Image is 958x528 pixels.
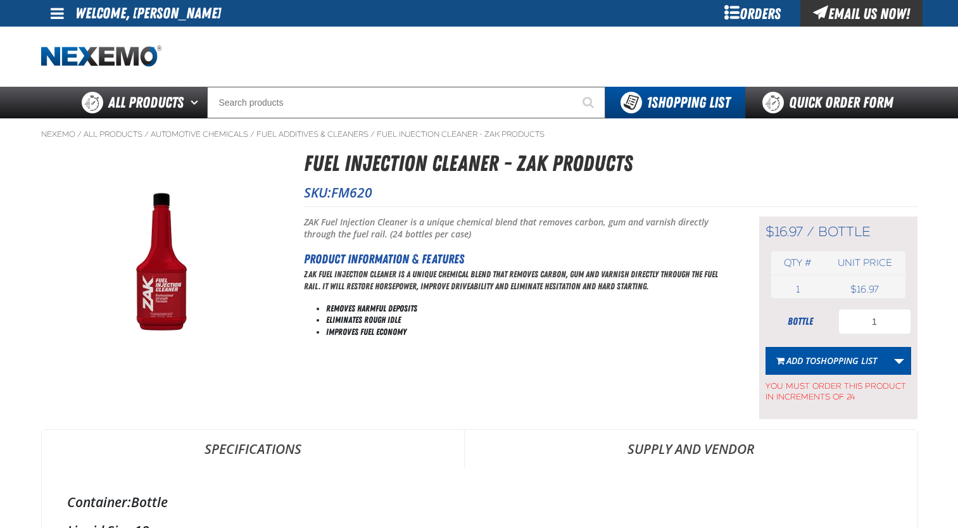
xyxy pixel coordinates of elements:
p: ZAK Fuel Injection Cleaner is a unique chemical blend that removes carbon, gum and varnish direct... [304,268,728,292]
a: Specifications [42,430,464,468]
span: Shopping List [646,94,730,111]
span: / [807,223,814,240]
span: All Products [108,91,184,114]
label: Container: [67,493,131,511]
a: All Products [84,129,142,139]
span: Shopping List [816,355,877,367]
th: Unit price [824,251,905,275]
button: Add toShopping List [766,347,888,375]
button: Open All Products pages [186,87,207,118]
p: ZAK Fuel Injection Cleaner is a unique chemical blend that removes carbon, gum and varnish direct... [304,217,728,241]
a: Fuel Injection Cleaner - ZAK Products [377,129,545,139]
li: Eliminates Rough Idle [326,314,728,326]
a: Automotive Chemicals [151,129,248,139]
nav: Breadcrumbs [41,129,917,139]
span: / [144,129,149,139]
a: Fuel Additives & Cleaners [256,129,369,139]
button: You have 1 Shopping List. Open to view details [605,87,745,118]
button: Start Searching [574,87,605,118]
img: Nexemo logo [41,46,161,68]
span: bottle [818,223,871,240]
span: / [77,129,82,139]
div: Bottle [67,493,892,511]
strong: 1 [646,94,652,111]
a: Home [41,46,161,68]
span: / [370,129,375,139]
a: Quick Order Form [745,87,917,118]
span: $16.97 [766,223,803,240]
div: bottle [766,315,835,329]
input: Product Quantity [838,309,911,334]
h1: Fuel Injection Cleaner - ZAK Products [304,147,917,180]
a: Nexemo [41,129,75,139]
th: Qty # [771,251,825,275]
a: Supply and Vendor [465,430,917,468]
h2: Product Information & Features [304,249,728,268]
p: SKU: [304,184,917,201]
span: You must order this product in increments of 24 [766,375,911,403]
li: Improves Fuel Economy [326,326,728,338]
li: Removes Harmful Deposits [326,303,728,315]
span: / [250,129,255,139]
span: 1 [796,284,800,295]
input: Search [207,87,605,118]
img: Fuel Injection Cleaner - ZAK Products [42,173,281,358]
span: Add to [786,355,877,367]
a: More Actions [887,347,911,375]
td: $16.97 [824,280,905,298]
span: FM620 [331,184,372,201]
